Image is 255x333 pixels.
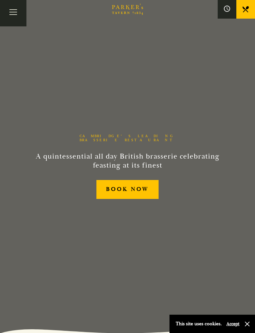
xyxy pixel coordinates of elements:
[176,319,222,328] p: This site uses cookies.
[226,321,239,327] button: Accept
[244,321,250,327] button: Close and accept
[35,152,220,170] h2: A quintessential all day British brasserie celebrating feasting at its finest
[96,180,158,199] a: BOOK NOW
[70,134,185,142] h1: Cambridge’s Leading Brasserie Restaurant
